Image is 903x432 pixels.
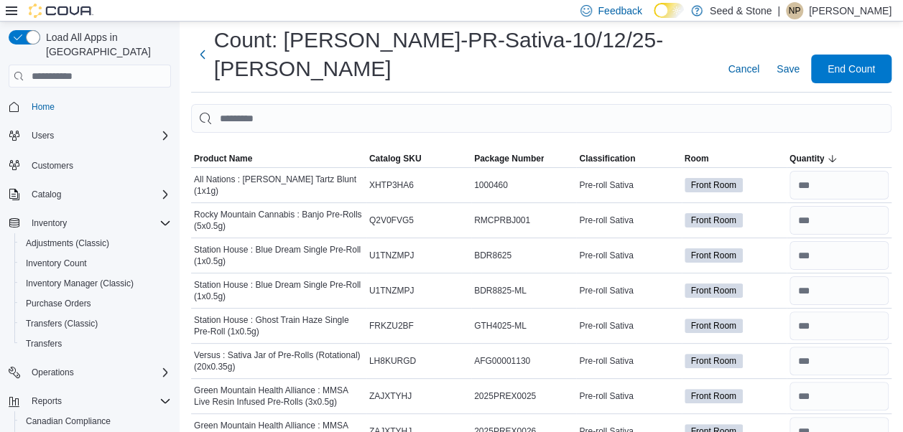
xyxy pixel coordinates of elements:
span: Catalog SKU [369,153,422,164]
span: Transfers [26,338,62,349]
span: Operations [26,364,171,381]
button: Inventory Manager (Classic) [14,273,177,294]
span: Customers [26,156,171,174]
span: Reports [32,395,62,407]
span: Users [32,130,54,141]
a: Home [26,98,60,116]
button: Classification [576,150,681,167]
div: RMCPRBJ001 [471,212,576,229]
span: Versus : Sativa Jar of Pre-Rolls (Rotational) (20x0.35g) [194,349,363,372]
span: Inventory Manager (Classic) [26,278,134,289]
button: Save [771,55,805,83]
span: Front Room [685,354,743,368]
span: Front Room [685,213,743,227]
a: Transfers [20,335,68,352]
div: AFG00001130 [471,352,576,370]
span: Canadian Compliance [20,413,171,430]
span: Feedback [598,4,642,18]
button: Product Name [191,150,366,167]
span: Station House : Blue Dream Single Pre-Roll (1x0.5g) [194,244,363,267]
span: Pre-roll Sativa [579,285,633,296]
span: Dark Mode [654,18,654,19]
span: Load All Apps in [GEOGRAPHIC_DATA] [40,30,171,59]
div: 2025PREX0025 [471,388,576,405]
span: NP [789,2,801,19]
span: Adjustments (Classic) [20,235,171,252]
a: Transfers (Classic) [20,315,103,332]
h1: Count: [PERSON_NAME]-PR-Sativa-10/12/25-[PERSON_NAME] [214,26,711,83]
p: Seed & Stone [710,2,772,19]
button: Catalog [3,184,177,205]
p: | [777,2,780,19]
span: Purchase Orders [20,295,171,312]
button: Quantity [787,150,892,167]
div: 1000460 [471,177,576,194]
button: End Count [811,55,892,83]
div: Natalyn Parsons [786,2,803,19]
input: This is a search bar. After typing your query, hit enter to filter the results lower in the page. [191,104,892,133]
span: Front Room [691,390,736,403]
button: Customers [3,154,177,175]
span: Pre-roll Sativa [579,355,633,367]
span: Front Room [685,283,743,298]
span: ZAJXTYHJ [369,390,412,402]
button: Reports [26,393,68,410]
span: Front Room [691,249,736,262]
button: Transfers (Classic) [14,314,177,334]
span: Inventory Manager (Classic) [20,275,171,292]
span: Product Name [194,153,252,164]
span: Customers [32,160,73,172]
span: Rocky Mountain Cannabis : Banjo Pre-Rolls (5x0.5g) [194,209,363,232]
p: [PERSON_NAME] [809,2,892,19]
span: Canadian Compliance [26,415,111,427]
span: Home [26,98,171,116]
a: Adjustments (Classic) [20,235,115,252]
span: Classification [579,153,635,164]
span: Catalog [32,189,61,200]
input: Dark Mode [654,3,684,18]
span: Front Room [691,284,736,297]
span: Front Room [691,214,736,227]
button: Transfers [14,334,177,354]
button: Reports [3,391,177,411]
span: FRKZU2BF [369,320,414,332]
span: Transfers (Classic) [20,315,171,332]
a: Purchase Orders [20,295,97,312]
span: Inventory Count [20,255,171,272]
span: Reports [26,393,171,410]
span: Operations [32,367,74,378]
span: Inventory [26,215,171,232]
span: Transfers (Classic) [26,318,98,329]
span: Front Room [685,248,743,263]
span: Green Mountain Health Alliance : MMSA Live Resin Infused Pre-Rolls (3x0.5g) [194,385,363,408]
span: Front Room [691,179,736,192]
button: Inventory Count [14,253,177,273]
span: Station House : Ghost Train Haze Single Pre-Roll (1x0.5g) [194,314,363,337]
button: Inventory [3,213,177,233]
button: Operations [26,364,80,381]
button: Catalog [26,186,67,203]
button: Home [3,96,177,117]
span: U1TNZMPJ [369,285,415,296]
span: Purchase Orders [26,298,91,309]
img: Cova [29,4,93,18]
span: Front Room [685,389,743,403]
span: Home [32,101,55,113]
span: Station House : Blue Dream Single Pre-Roll (1x0.5g) [194,279,363,302]
span: Front Room [685,178,743,192]
span: Front Room [691,354,736,367]
button: Operations [3,362,177,382]
span: Package Number [474,153,544,164]
button: Purchase Orders [14,294,177,314]
span: Pre-roll Sativa [579,320,633,332]
button: Catalog SKU [366,150,471,167]
div: BDR8825-ML [471,282,576,299]
span: Inventory [32,217,67,229]
span: All Nations : [PERSON_NAME] Tartz Blunt (1x1g) [194,174,363,197]
span: Quantity [789,153,825,164]
div: BDR8625 [471,247,576,264]
span: XHTP3HA6 [369,179,414,191]
a: Inventory Manager (Classic) [20,275,139,292]
span: Adjustments (Classic) [26,238,109,249]
button: Package Number [471,150,576,167]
